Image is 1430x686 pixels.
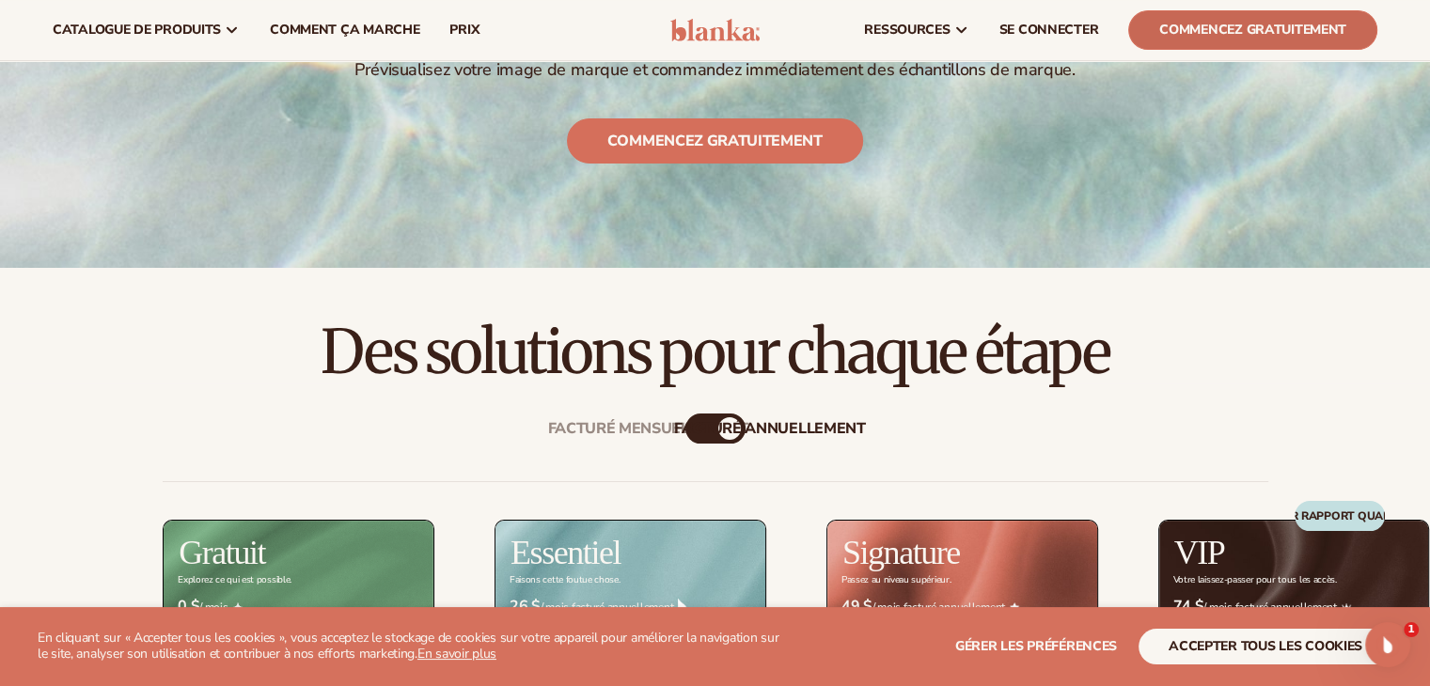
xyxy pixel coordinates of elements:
[541,600,673,615] font: / mois facturé annuellement
[1407,623,1415,635] font: 1
[864,21,950,39] font: ressources
[354,58,1076,81] font: Prévisualisez votre image de marque et commandez immédiatement des échantillons de marque.
[417,645,496,663] a: En savoir plus
[53,21,221,39] font: catalogue de produits
[38,629,778,663] font: En cliquant sur « Accepter tous les cookies », vous acceptez le stockage de cookies sur votre app...
[955,629,1117,664] button: Gérer les préférences
[841,596,872,616] font: 49 $
[1203,600,1336,615] font: / mois facturé annuellement
[1365,622,1410,667] iframe: Chat en direct par interphone
[199,600,228,615] font: / mois
[233,602,243,612] img: Free_Icon_bb6e7c7e-73f8-44bd-8ed0-223ea0fc522e.png
[841,573,951,586] font: Passez au niveau supérieur.
[270,21,419,39] font: Comment ça marche
[674,418,866,439] font: facturé annuellement
[178,596,199,616] font: 0 $
[955,637,1117,655] font: Gérer les préférences
[179,534,265,571] font: Gratuit
[999,21,1099,39] font: SE CONNECTER
[1128,10,1377,50] a: Commencez gratuitement
[1169,637,1362,655] font: accepter tous les cookies
[321,314,1109,389] font: Des solutions pour chaque étape
[510,596,541,616] font: 26 $
[1010,602,1019,611] img: Star_6.png
[1174,534,1225,571] font: VIP
[567,119,863,164] a: Commencez gratuitement
[872,600,1005,615] font: / mois facturé annuellement
[842,534,960,571] font: Signature
[1159,21,1346,39] font: Commencez gratuitement
[511,534,621,571] font: Essentiel
[670,19,760,41] img: logo
[1173,573,1337,586] font: Votre laissez-passer pour tous les accès.
[1139,629,1392,664] button: accepter tous les cookies
[510,573,620,586] font: Faisons cette foutue chose.
[449,21,479,39] font: prix
[678,599,687,616] img: drop.png
[607,132,823,152] font: Commencez gratuitement
[1173,596,1204,616] font: 74 $
[178,573,291,586] font: Explorez ce qui est possible.
[548,418,748,439] font: Facturé mensuellement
